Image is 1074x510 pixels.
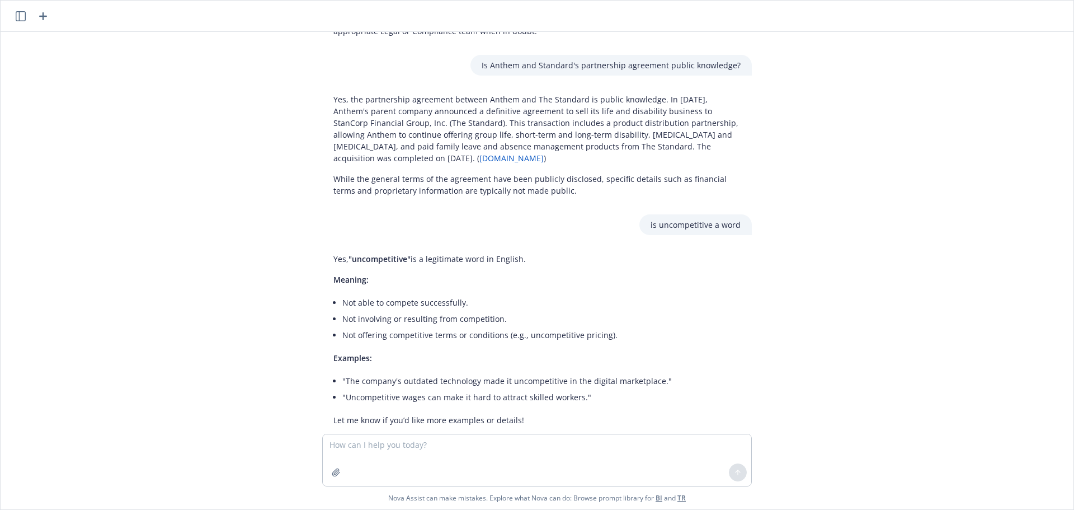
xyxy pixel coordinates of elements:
p: Yes, is a legitimate word in English. [333,253,672,265]
li: "The company's outdated technology made it uncompetitive in the digital marketplace." [342,373,672,389]
a: BI [656,493,662,503]
p: While the general terms of the agreement have been publicly disclosed, specific details such as f... [333,173,741,196]
p: Let me know if you’d like more examples or details! [333,414,672,426]
p: Yes, the partnership agreement between Anthem and The Standard is public knowledge. In [DATE], An... [333,93,741,164]
li: Not able to compete successfully. [342,294,672,311]
li: Not offering competitive terms or conditions (e.g., uncompetitive pricing). [342,327,672,343]
p: Is Anthem and Standard's partnership agreement public knowledge? [482,59,741,71]
span: Meaning: [333,274,369,285]
li: "Uncompetitive wages can make it hard to attract skilled workers." [342,389,672,405]
li: Not involving or resulting from competition. [342,311,672,327]
span: "uncompetitive" [348,254,411,264]
a: [DOMAIN_NAME] [479,153,544,163]
span: Examples: [333,353,372,363]
a: TR [677,493,686,503]
p: is uncompetitive a word [651,219,741,231]
span: Nova Assist can make mistakes. Explore what Nova can do: Browse prompt library for and [5,486,1069,509]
